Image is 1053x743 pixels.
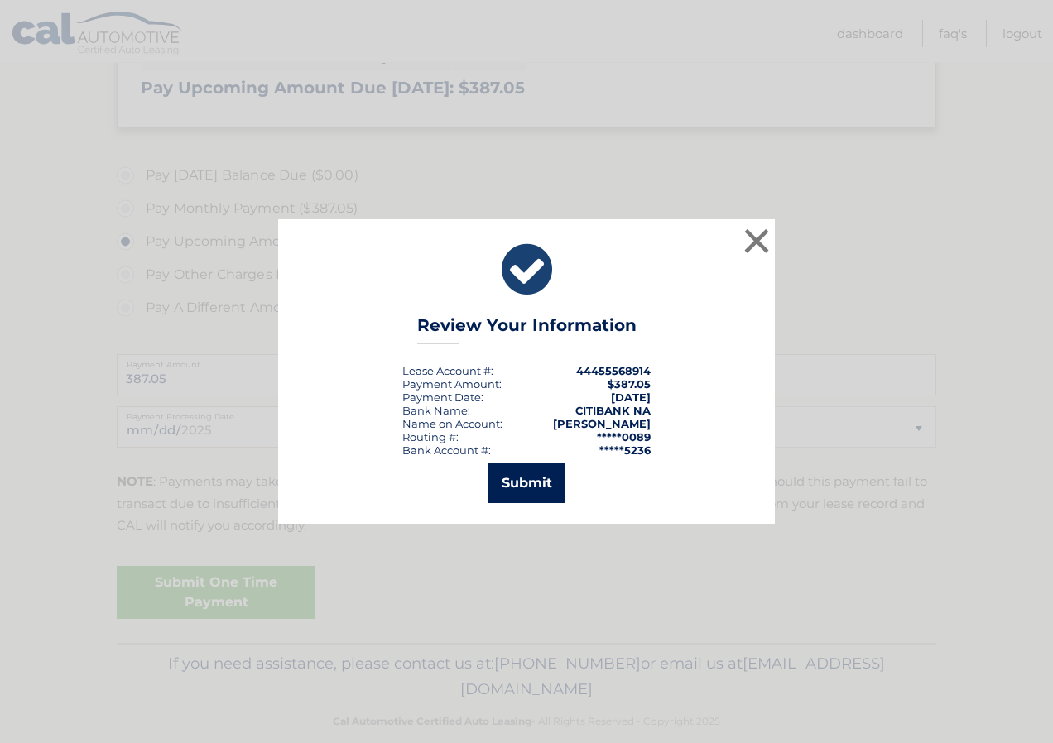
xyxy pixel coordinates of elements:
div: Lease Account #: [402,364,493,377]
span: [DATE] [611,391,651,404]
strong: [PERSON_NAME] [553,417,651,430]
div: Bank Name: [402,404,470,417]
div: Routing #: [402,430,459,443]
div: Payment Amount: [402,377,502,391]
strong: CITIBANK NA [575,404,651,417]
span: $387.05 [608,377,651,391]
div: Name on Account: [402,417,502,430]
h3: Review Your Information [417,315,637,344]
div: : [402,391,483,404]
span: Payment Date [402,391,481,404]
button: Submit [488,463,565,503]
strong: 44455568914 [576,364,651,377]
button: × [740,224,773,257]
div: Bank Account #: [402,443,491,457]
